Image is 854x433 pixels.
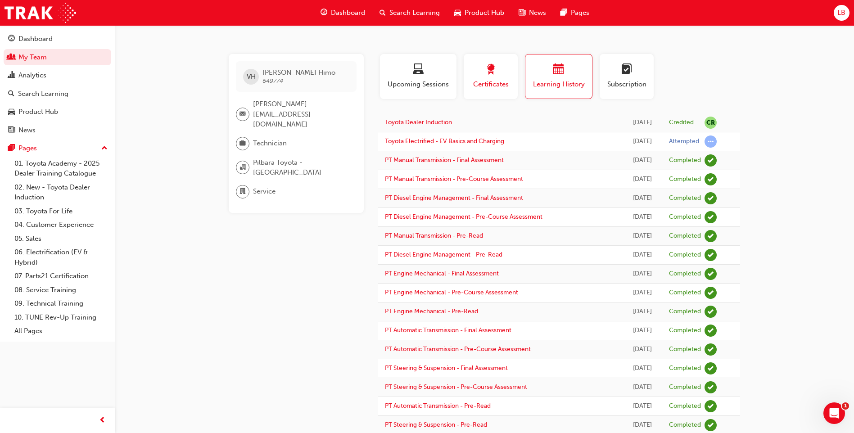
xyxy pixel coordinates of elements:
button: Certificates [464,54,518,99]
span: learningRecordVerb_COMPLETE-icon [705,362,717,374]
div: Completed [669,270,701,278]
div: Completed [669,156,701,165]
span: learningRecordVerb_COMPLETE-icon [705,306,717,318]
div: Completed [669,402,701,410]
div: Completed [669,175,701,184]
div: Pages [18,143,37,153]
span: learningRecordVerb_COMPLETE-icon [705,419,717,431]
span: [PERSON_NAME][EMAIL_ADDRESS][DOMAIN_NAME] [253,99,349,130]
span: Pages [571,8,589,18]
span: organisation-icon [239,162,246,173]
div: Thu Aug 15 2024 10:40:26 GMT+0800 (Australian Western Standard Time) [629,193,655,203]
div: Wed Aug 14 2024 12:50:51 GMT+0800 (Australian Western Standard Time) [629,307,655,317]
span: [PERSON_NAME] Himo [262,68,335,77]
div: Credited [669,118,694,127]
div: Thu Aug 15 2024 09:58:15 GMT+0800 (Australian Western Standard Time) [629,231,655,241]
a: search-iconSearch Learning [372,4,447,22]
a: 10. TUNE Rev-Up Training [11,311,111,325]
span: Certificates [470,79,511,90]
div: Tue Nov 12 2024 22:44:52 GMT+0800 (Australian Western Standard Time) [629,136,655,147]
div: Completed [669,289,701,297]
a: PT Engine Mechanical - Final Assessment [385,270,499,277]
div: Completed [669,213,701,221]
a: 07. Parts21 Certification [11,269,111,283]
span: learningRecordVerb_COMPLETE-icon [705,249,717,261]
a: Toyota Electrified - EV Basics and Charging [385,137,504,145]
div: Thu Aug 15 2024 09:57:46 GMT+0800 (Australian Western Standard Time) [629,250,655,260]
div: Thu Aug 15 2024 10:44:38 GMT+0800 (Australian Western Standard Time) [629,174,655,185]
a: PT Automatic Transmission - Pre-Read [385,402,491,410]
div: Completed [669,364,701,373]
div: Completed [669,232,701,240]
span: Learning History [532,79,585,90]
span: learningRecordVerb_COMPLETE-icon [705,325,717,337]
div: Dashboard [18,34,53,44]
div: Completed [669,421,701,429]
a: Toyota Dealer Induction [385,118,452,126]
span: learningRecordVerb_ATTEMPT-icon [705,135,717,148]
a: PT Steering & Suspension - Final Assessment [385,364,508,372]
span: calendar-icon [553,64,564,76]
div: Wed Aug 14 2024 12:48:37 GMT+0800 (Australian Western Standard Time) [629,344,655,355]
a: PT Steering & Suspension - Pre-Read [385,421,487,428]
span: guage-icon [321,7,327,18]
span: pages-icon [560,7,567,18]
span: News [529,8,546,18]
span: search-icon [380,7,386,18]
a: News [4,122,111,139]
span: up-icon [101,143,108,154]
span: car-icon [454,7,461,18]
span: email-icon [239,108,246,120]
span: laptop-icon [413,64,424,76]
span: briefcase-icon [239,138,246,149]
span: news-icon [8,126,15,135]
span: learningRecordVerb_COMPLETE-icon [705,154,717,167]
span: pages-icon [8,144,15,153]
a: My Team [4,49,111,66]
span: prev-icon [99,415,106,426]
a: 06. Electrification (EV & Hybrid) [11,245,111,269]
a: Analytics [4,67,111,84]
div: Attempted [669,137,699,146]
span: Upcoming Sessions [387,79,450,90]
div: Tue Mar 25 2025 20:00:00 GMT+0800 (Australian Western Standard Time) [629,117,655,128]
div: Wed Aug 14 2024 12:43:04 GMT+0800 (Australian Western Standard Time) [629,382,655,392]
button: Subscription [600,54,654,99]
div: Wed Aug 14 2024 12:40:52 GMT+0800 (Australian Western Standard Time) [629,420,655,430]
a: 02. New - Toyota Dealer Induction [11,180,111,204]
span: Search Learning [389,8,440,18]
div: Thu Aug 15 2024 09:52:38 GMT+0800 (Australian Western Standard Time) [629,288,655,298]
a: 05. Sales [11,232,111,246]
button: Upcoming Sessions [380,54,456,99]
span: guage-icon [8,35,15,43]
span: learningRecordVerb_COMPLETE-icon [705,381,717,393]
a: Search Learning [4,86,111,102]
div: Completed [669,383,701,392]
span: department-icon [239,186,246,198]
a: PT Manual Transmission - Final Assessment [385,156,504,164]
div: Search Learning [18,89,68,99]
span: learningRecordVerb_COMPLETE-icon [705,192,717,204]
span: learningRecordVerb_COMPLETE-icon [705,173,717,185]
a: PT Automatic Transmission - Final Assessment [385,326,511,334]
span: learningRecordVerb_COMPLETE-icon [705,268,717,280]
a: PT Steering & Suspension - Pre-Course Assessment [385,383,527,391]
span: Product Hub [465,8,504,18]
div: Product Hub [18,107,58,117]
span: learningRecordVerb_COMPLETE-icon [705,211,717,223]
a: Product Hub [4,104,111,120]
div: Thu Aug 15 2024 10:05:16 GMT+0800 (Australian Western Standard Time) [629,212,655,222]
span: null-icon [705,117,717,129]
div: Wed Aug 14 2024 12:41:22 GMT+0800 (Australian Western Standard Time) [629,401,655,411]
div: Analytics [18,70,46,81]
a: Dashboard [4,31,111,47]
span: Dashboard [331,8,365,18]
button: Pages [4,140,111,157]
a: pages-iconPages [553,4,596,22]
div: Wed Aug 14 2024 12:44:59 GMT+0800 (Australian Western Standard Time) [629,363,655,374]
a: PT Engine Mechanical - Pre-Course Assessment [385,289,518,296]
span: Service [253,186,276,197]
a: PT Diesel Engine Management - Final Assessment [385,194,523,202]
button: LB [834,5,849,21]
a: PT Diesel Engine Management - Pre-Course Assessment [385,213,542,221]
